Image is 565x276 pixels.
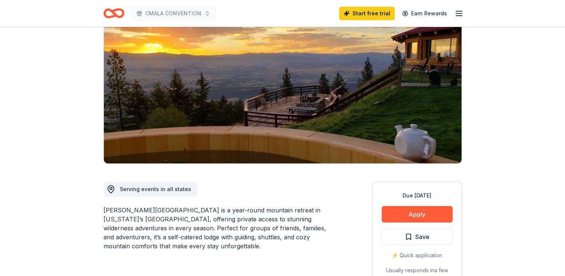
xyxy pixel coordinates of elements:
span: Save [415,232,429,242]
a: Home [103,4,124,22]
a: Earn Rewards [398,7,451,20]
button: Save [382,229,453,245]
div: Due [DATE] [382,191,453,200]
div: ⚡️ Quick application [382,251,453,260]
span: CMALA CONVENTION [145,9,201,18]
div: [PERSON_NAME][GEOGRAPHIC_DATA] is a year-round mountain retreat in [US_STATE]’s [GEOGRAPHIC_DATA]... [103,206,336,251]
button: Apply [382,206,453,223]
a: Start free trial [339,7,395,20]
button: CMALA CONVENTION [130,6,216,21]
img: Image for Downing Mountain Lodge and Retreat [104,21,462,163]
span: Serving events in all states [120,186,191,192]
